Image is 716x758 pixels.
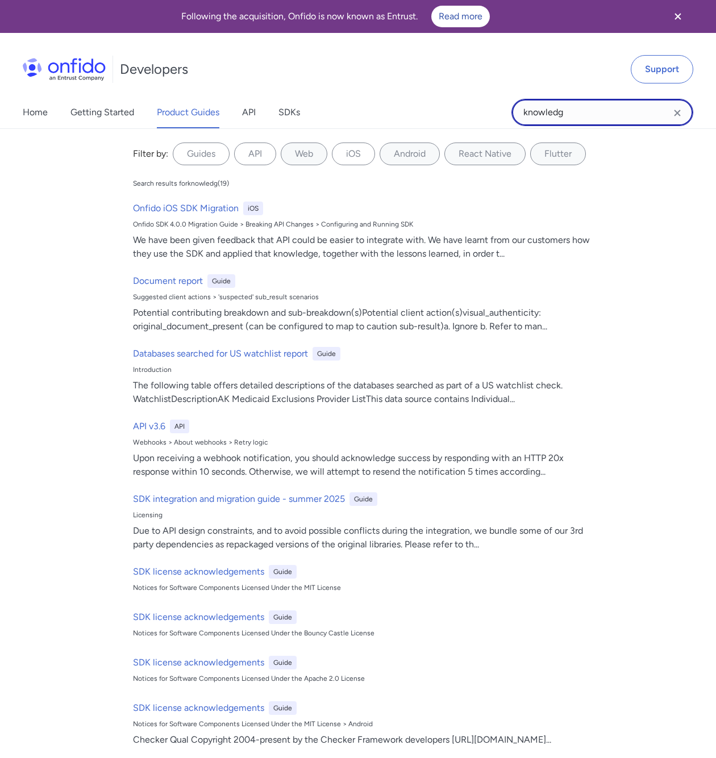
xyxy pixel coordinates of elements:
[70,97,134,128] a: Getting Started
[128,651,597,692] a: SDK license acknowledgementsGuideNotices for Software Components Licensed Under the Apache 2.0 Li...
[380,143,440,165] label: Android
[332,143,375,165] label: iOS
[133,347,308,361] h6: Databases searched for US watchlist report
[530,143,586,165] label: Flutter
[269,656,297,669] div: Guide
[133,733,592,747] div: Checker Qual Copyright 2004-present by the Checker Framework developers [URL][DOMAIN_NAME] ...
[128,197,597,265] a: Onfido iOS SDK MigrationiOSOnfido SDK 4.0.0 Migration Guide > Breaking API Changes > Configuring ...
[207,274,235,288] div: Guide
[133,365,592,374] div: Introduction
[671,106,684,120] svg: Clear search field button
[133,629,592,638] div: Notices for Software Components Licensed Under the Bouncy Castle License
[133,147,168,161] div: Filter by:
[128,270,597,338] a: Document reportGuideSuggested client actions > 'suspected' sub_result scenariosPotential contribu...
[133,510,592,520] div: Licensing
[133,719,592,728] div: Notices for Software Components Licensed Under the MIT License > Android
[133,379,592,406] div: The following table offers detailed descriptions of the databases searched as part of a US watchl...
[281,143,327,165] label: Web
[133,438,592,447] div: Webhooks > About webhooks > Retry logic
[234,143,276,165] label: API
[133,674,592,683] div: Notices for Software Components Licensed Under the Apache 2.0 License
[511,99,693,126] input: Onfido search input field
[269,565,297,579] div: Guide
[133,274,203,288] h6: Document report
[128,488,597,556] a: SDK integration and migration guide - summer 2025GuideLicensingDue to API design constraints, and...
[173,143,230,165] label: Guides
[133,701,264,715] h6: SDK license acknowledgements
[631,55,693,83] a: Support
[133,292,592,301] div: Suggested client actions > 'suspected' sub_result scenarios
[120,60,188,78] h1: Developers
[269,701,297,715] div: Guide
[128,697,597,751] a: SDK license acknowledgementsGuideNotices for Software Components Licensed Under the MIT License >...
[133,492,345,506] h6: SDK integration and migration guide - summer 2025
[133,524,592,551] div: Due to API design constraints, and to avoid possible conflicts during the integration, we bundle ...
[133,233,592,261] div: We have been given feedback that API could be easier to integrate with. We have learnt from our c...
[657,2,699,31] button: Close banner
[133,656,264,669] h6: SDK license acknowledgements
[170,420,189,433] div: API
[671,10,685,23] svg: Close banner
[157,97,219,128] a: Product Guides
[133,451,592,479] div: Upon receiving a webhook notification, you should acknowledge success by responding with an HTTP ...
[313,347,340,361] div: Guide
[133,565,264,579] h6: SDK license acknowledgements
[133,583,592,592] div: Notices for Software Components Licensed Under the MIT License
[242,97,256,128] a: API
[128,415,597,483] a: API v3.6APIWebhooks > About webhooks > Retry logicUpon receiving a webhook notification, you shou...
[23,58,106,81] img: Onfido Logo
[349,492,377,506] div: Guide
[128,606,597,647] a: SDK license acknowledgementsGuideNotices for Software Components Licensed Under the Bouncy Castle...
[133,420,165,433] h6: API v3.6
[128,560,597,601] a: SDK license acknowledgementsGuideNotices for Software Components Licensed Under the MIT License
[431,6,490,27] a: Read more
[128,342,597,411] a: Databases searched for US watchlist reportGuideIntroductionThe following table offers detailed de...
[133,610,264,624] h6: SDK license acknowledgements
[14,6,657,27] div: Following the acquisition, Onfido is now known as Entrust.
[23,97,48,128] a: Home
[444,143,526,165] label: React Native
[243,202,263,215] div: iOS
[133,202,239,215] h6: Onfido iOS SDK Migration
[133,306,592,333] div: Potential contributing breakdown and sub-breakdown(s)Potential client action(s)visual_authenticit...
[278,97,300,128] a: SDKs
[133,179,229,188] div: Search results for knowledg ( 19 )
[133,220,592,229] div: Onfido SDK 4.0.0 Migration Guide > Breaking API Changes > Configuring and Running SDK
[269,610,297,624] div: Guide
